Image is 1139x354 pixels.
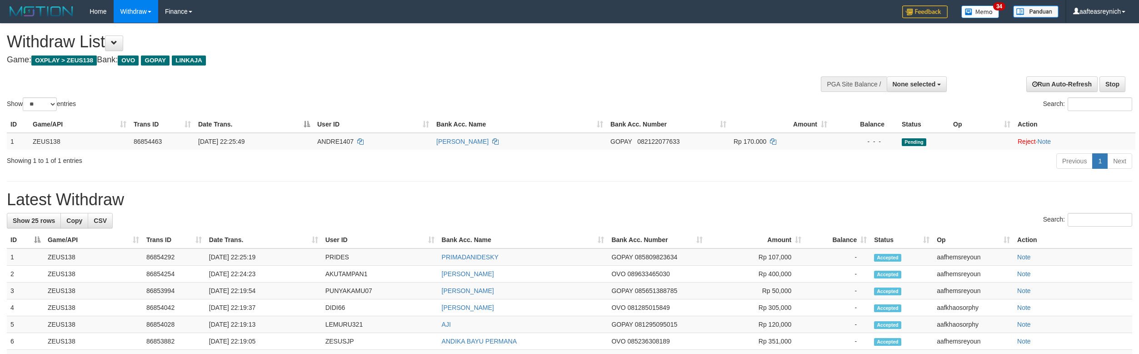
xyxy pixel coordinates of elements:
a: Note [1017,253,1031,261]
th: Status [898,116,949,133]
a: [PERSON_NAME] [436,138,489,145]
span: OVO [611,338,625,345]
span: Copy [66,217,82,224]
td: - [805,333,870,350]
span: GOPAY [141,56,170,66]
span: OVO [118,56,139,66]
span: OVO [611,270,625,278]
td: aafhemsreyoun [933,266,1014,283]
td: aafhemsreyoun [933,248,1014,266]
td: [DATE] 22:19:54 [205,283,322,299]
a: Show 25 rows [7,213,61,228]
button: None selected [887,76,947,92]
span: Rp 170.000 [734,138,766,145]
td: aafhemsreyoun [933,333,1014,350]
td: 86854254 [143,266,205,283]
td: ZEUS138 [44,248,143,266]
th: Bank Acc. Name: activate to sort column ascending [438,232,608,248]
a: 1 [1092,153,1108,169]
span: Pending [902,138,926,146]
th: Amount: activate to sort column ascending [730,116,831,133]
span: OVO [611,304,625,311]
h1: Latest Withdraw [7,191,1132,209]
img: Feedback.jpg [902,5,948,18]
td: 86854042 [143,299,205,316]
th: User ID: activate to sort column ascending [314,116,433,133]
th: Trans ID: activate to sort column ascending [143,232,205,248]
a: Stop [1099,76,1125,92]
td: aafkhaosorphy [933,299,1014,316]
th: Bank Acc. Number: activate to sort column ascending [607,116,730,133]
h1: Withdraw List [7,33,750,51]
th: Balance [831,116,898,133]
td: 5 [7,316,44,333]
span: Accepted [874,254,901,262]
a: Note [1017,304,1031,311]
span: Copy 081295095015 to clipboard [635,321,677,328]
th: ID: activate to sort column descending [7,232,44,248]
td: DIDI66 [322,299,438,316]
td: 86854028 [143,316,205,333]
span: GOPAY [611,321,633,328]
th: ID [7,116,29,133]
td: 86854292 [143,248,205,266]
a: Note [1038,138,1051,145]
td: - [805,316,870,333]
span: Show 25 rows [13,217,55,224]
a: Reject [1018,138,1036,145]
td: [DATE] 22:19:13 [205,316,322,333]
td: PUNYAKAMU07 [322,283,438,299]
span: Accepted [874,304,901,312]
th: Bank Acc. Number: activate to sort column ascending [608,232,706,248]
td: ZEUS138 [44,333,143,350]
td: ZEUS138 [44,266,143,283]
th: User ID: activate to sort column ascending [322,232,438,248]
span: Accepted [874,271,901,278]
span: Accepted [874,338,901,346]
span: Copy 082122077633 to clipboard [637,138,679,145]
a: ANDIKA BAYU PERMANA [442,338,517,345]
h4: Game: Bank: [7,56,750,65]
td: aafhemsreyoun [933,283,1014,299]
span: 34 [993,2,1005,10]
img: panduan.png [1013,5,1059,18]
span: [DATE] 22:25:49 [198,138,245,145]
td: ZEUS138 [44,299,143,316]
td: Rp 400,000 [706,266,805,283]
a: Note [1017,321,1031,328]
a: Copy [60,213,88,228]
span: Accepted [874,321,901,329]
td: aafkhaosorphy [933,316,1014,333]
label: Search: [1043,213,1132,227]
span: GOPAY [611,253,633,261]
a: Note [1017,270,1031,278]
th: Action [1014,116,1135,133]
td: - [805,266,870,283]
td: [DATE] 22:24:23 [205,266,322,283]
td: ZEUS138 [44,283,143,299]
a: Run Auto-Refresh [1026,76,1098,92]
a: AJI [442,321,451,328]
span: LINKAJA [172,56,206,66]
label: Show entries [7,97,76,111]
span: Copy 085651388785 to clipboard [635,287,677,294]
td: - [805,283,870,299]
div: - - - [834,137,894,146]
th: Action [1014,232,1132,248]
th: Date Trans.: activate to sort column descending [195,116,314,133]
td: 2 [7,266,44,283]
span: Copy 085809823634 to clipboard [635,253,677,261]
td: 6 [7,333,44,350]
a: PRIMADANIDESKY [442,253,499,261]
span: Copy 089633465030 to clipboard [627,270,669,278]
td: ZEUS138 [29,133,130,150]
td: ZEUS138 [44,316,143,333]
span: OXPLAY > ZEUS138 [31,56,97,66]
td: Rp 351,000 [706,333,805,350]
td: [DATE] 22:19:05 [205,333,322,350]
span: GOPAY [611,287,633,294]
a: Previous [1056,153,1093,169]
th: Bank Acc. Name: activate to sort column ascending [433,116,607,133]
td: 1 [7,133,29,150]
span: CSV [94,217,107,224]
